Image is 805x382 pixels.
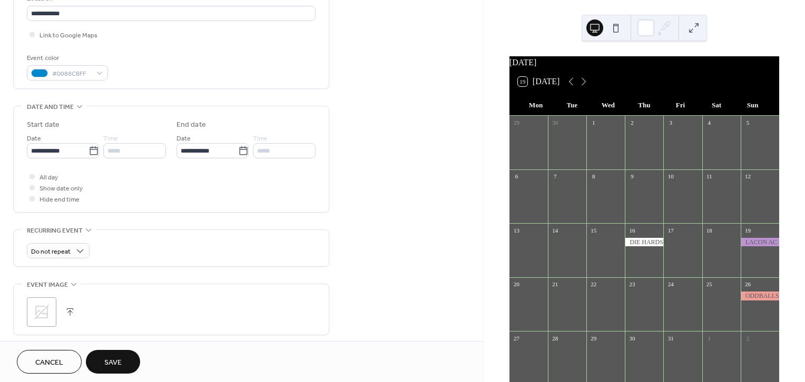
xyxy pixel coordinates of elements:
div: Sat [699,95,735,116]
div: Fri [662,95,699,116]
span: Event image [27,279,68,290]
div: 29 [513,119,521,127]
span: Do not repeat [31,246,71,258]
div: 5 [744,119,752,127]
div: [DATE] [509,56,779,69]
div: ; [27,297,56,327]
span: Show date only [40,183,83,194]
div: LACON AC - Silvers Lake [741,238,779,247]
div: 14 [551,226,559,234]
div: 15 [590,226,597,234]
span: Date and time [27,102,74,113]
span: Cancel [35,357,63,368]
div: 24 [666,280,674,288]
div: 2 [628,119,636,127]
div: 26 [744,280,752,288]
span: All day [40,172,58,183]
div: 1 [590,119,597,127]
div: 4 [705,119,713,127]
div: 12 [744,173,752,180]
span: Hide end time [40,194,80,205]
div: 3 [666,119,674,127]
div: ODDBALLS AC - Canal Lake [741,291,779,300]
button: 19[DATE] [514,74,564,89]
div: 30 [628,334,636,342]
div: Start date [27,119,60,130]
div: 8 [590,173,597,180]
div: 17 [666,226,674,234]
div: 13 [513,226,521,234]
div: 23 [628,280,636,288]
div: 9 [628,173,636,180]
div: Event color [27,53,106,64]
div: Wed [590,95,626,116]
div: 28 [551,334,559,342]
div: 19 [744,226,752,234]
span: Date [27,133,41,144]
div: 7 [551,173,559,180]
span: Save [104,357,122,368]
span: Date [176,133,191,144]
span: Link to Google Maps [40,30,97,41]
div: 22 [590,280,597,288]
div: 1 [705,334,713,342]
div: 6 [513,173,521,180]
button: Cancel [17,350,82,374]
div: 31 [666,334,674,342]
div: 11 [705,173,713,180]
div: 25 [705,280,713,288]
span: Time [103,133,118,144]
span: #0088CBFF [52,68,91,79]
span: Recurring event [27,225,83,236]
div: 30 [551,119,559,127]
div: Sun [734,95,771,116]
div: 20 [513,280,521,288]
div: Tue [554,95,590,116]
div: 2 [744,334,752,342]
button: Save [86,350,140,374]
div: 16 [628,226,636,234]
div: 10 [666,173,674,180]
div: Thu [626,95,663,116]
span: Time [253,133,268,144]
div: 27 [513,334,521,342]
div: 29 [590,334,597,342]
div: Mon [518,95,554,116]
div: 18 [705,226,713,234]
div: DIE HARDS - Lake TBC [625,238,663,247]
div: End date [176,119,206,130]
div: 21 [551,280,559,288]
